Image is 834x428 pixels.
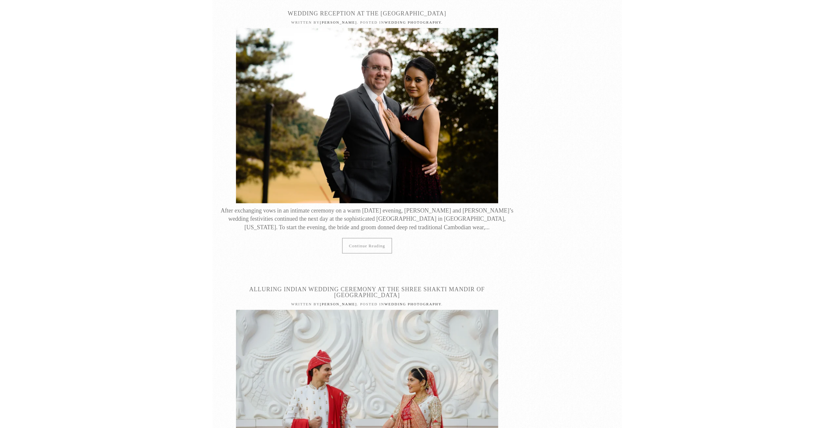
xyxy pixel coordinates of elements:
[288,10,446,17] a: Wedding Reception at the [GEOGRAPHIC_DATA]
[219,20,515,25] p: Written by . Posted in .
[236,112,498,118] a: Wedding reception at the Capital City Club
[320,302,357,306] a: [PERSON_NAME]
[342,238,392,254] a: Continue reading
[249,286,485,298] a: Alluring Indian Wedding Ceremony At The Shree Shakti Mandir of [GEOGRAPHIC_DATA]
[219,207,515,232] div: After exchanging vows in an intimate ceremony on a warm [DATE] evening, [PERSON_NAME] and [PERSON...
[219,301,515,307] p: Written by . Posted in .
[236,28,498,203] img: Wedding reception at the Capital City Club
[384,302,441,306] a: Wedding Photography
[384,20,441,24] a: Wedding Photography
[236,394,498,400] a: Indian Wedding Ceremony At The Shree Shakti Mandir Of Atlanta
[320,20,357,24] a: [PERSON_NAME]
